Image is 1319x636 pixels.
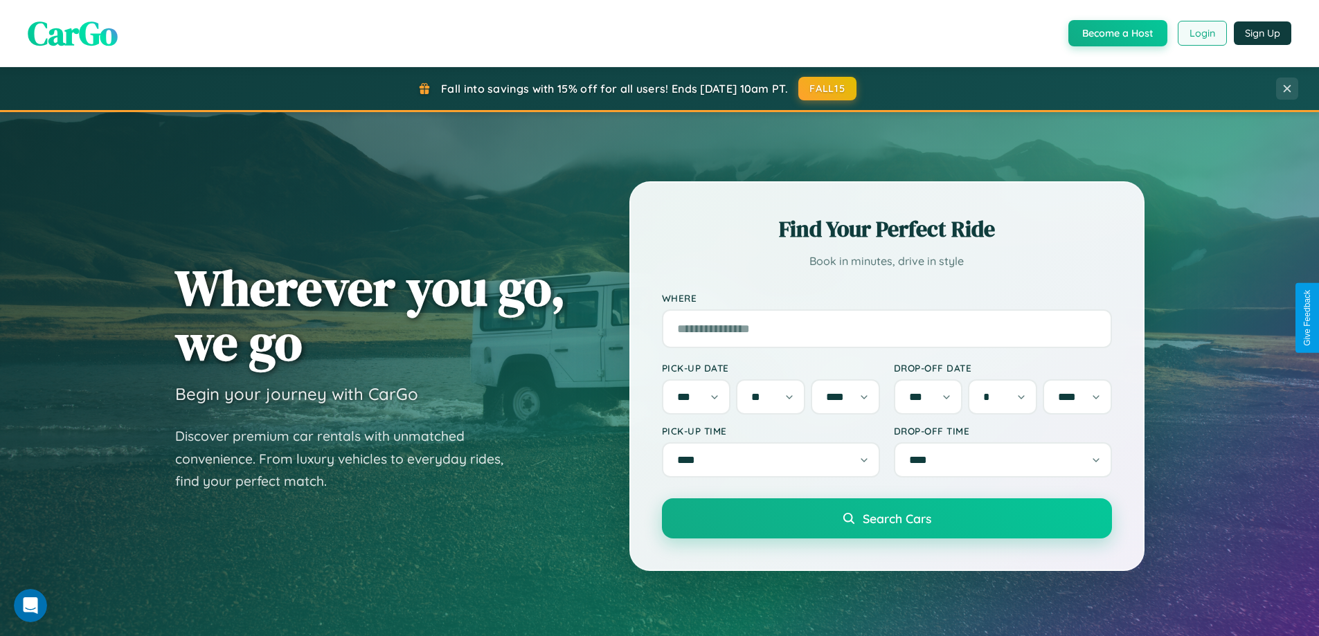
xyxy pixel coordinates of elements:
label: Pick-up Time [662,425,880,437]
div: Give Feedback [1302,290,1312,346]
span: Search Cars [863,511,931,526]
h2: Find Your Perfect Ride [662,214,1112,244]
iframe: Intercom live chat [14,589,47,622]
label: Drop-off Time [894,425,1112,437]
button: Search Cars [662,498,1112,538]
button: Become a Host [1068,20,1167,46]
label: Pick-up Date [662,362,880,374]
button: Sign Up [1234,21,1291,45]
span: Fall into savings with 15% off for all users! Ends [DATE] 10am PT. [441,82,788,96]
button: Login [1178,21,1227,46]
h1: Wherever you go, we go [175,260,566,370]
p: Book in minutes, drive in style [662,251,1112,271]
button: FALL15 [798,77,856,100]
span: CarGo [28,10,118,56]
h3: Begin your journey with CarGo [175,383,418,404]
label: Drop-off Date [894,362,1112,374]
p: Discover premium car rentals with unmatched convenience. From luxury vehicles to everyday rides, ... [175,425,521,493]
label: Where [662,292,1112,304]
